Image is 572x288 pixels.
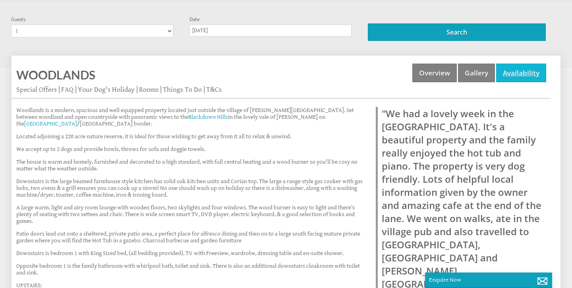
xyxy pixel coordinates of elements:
[16,158,366,172] p: The house is warm and homely, furnished and decorated to a high standard, with full central heati...
[16,85,57,94] a: Special Offers
[496,64,546,82] a: Availability
[206,85,222,94] a: T&Cs
[16,178,366,198] p: Downstairs is the large beamed farmhouse style kitchen has solid oak kitchen units and Corian top...
[16,230,366,244] p: Patio doors lead out onto a sheltered, private patio area, a perfect place for alfresco dining an...
[16,107,366,127] p: Woodlands is a modern, spacious and well equipped property located just outside the village of [P...
[16,204,366,224] p: A large warm, light and airy room lounge with wooden floors, two skylights and four windows. The ...
[61,85,73,94] a: FAQ
[429,276,548,283] p: Enquire Now
[189,25,352,37] input: Arrival Date
[16,68,95,82] a: Woodlands
[16,146,366,153] p: We accept up to 2 dogs and provide bowls, throws for sofa and doggie towels.
[78,85,135,94] a: Your Dog's Holiday
[11,16,173,23] label: Guests
[458,64,495,82] a: Gallery
[163,85,202,94] a: Things To Do
[16,250,366,257] p: Downstairs is bedroom 1 with King Sized bed, (all bedding provided), TV with Freeview, wardrobe, ...
[446,28,467,37] span: Search
[24,120,77,127] a: [GEOGRAPHIC_DATA]
[139,85,158,94] a: Rooms
[189,16,352,23] label: Date
[368,23,546,41] button: Search
[16,263,366,276] p: Opposite bedroom 1 is the family bathroom with whirlpool bath, toilet and sink. There is also an ...
[188,114,228,120] a: Blackdown Hills
[412,64,457,82] a: Overview
[16,133,366,140] p: Located adjoining a 220 acre nature reserve, it is ideal for those wishing to get away from it al...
